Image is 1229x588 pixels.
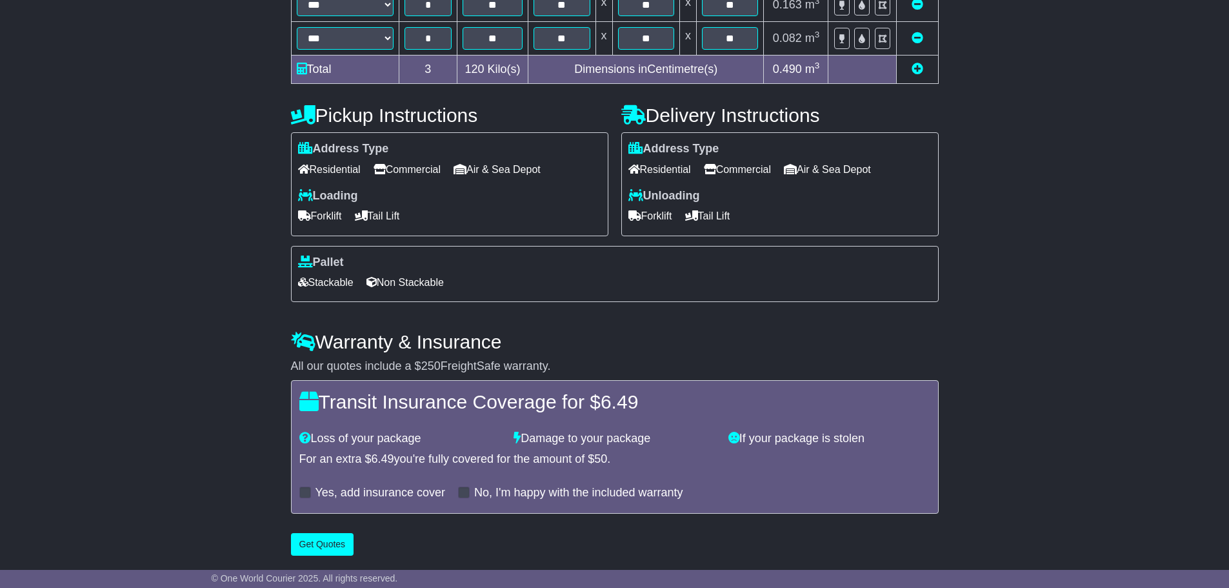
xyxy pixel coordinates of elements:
span: Tail Lift [355,206,400,226]
sup: 3 [815,61,820,70]
span: m [805,63,820,76]
td: Total [291,56,399,84]
span: 6.49 [372,452,394,465]
td: 3 [399,56,457,84]
label: No, I'm happy with the included warranty [474,486,683,500]
label: Unloading [628,189,700,203]
td: Kilo(s) [457,56,528,84]
span: m [805,32,820,45]
h4: Pickup Instructions [291,105,608,126]
a: Add new item [912,63,923,76]
div: Damage to your package [507,432,722,446]
h4: Warranty & Insurance [291,331,939,352]
span: Non Stackable [366,272,444,292]
div: All our quotes include a $ FreightSafe warranty. [291,360,939,374]
span: Commercial [374,159,441,179]
label: Pallet [298,256,344,270]
td: x [679,22,696,56]
label: Yes, add insurance cover [315,486,445,500]
button: Get Quotes [291,533,354,556]
span: Residential [628,159,691,179]
span: Forklift [628,206,672,226]
span: © One World Courier 2025. All rights reserved. [212,573,398,583]
sup: 3 [815,30,820,39]
span: 0.082 [773,32,802,45]
span: 50 [594,452,607,465]
div: If your package is stolen [722,432,937,446]
span: 0.490 [773,63,802,76]
span: Tail Lift [685,206,730,226]
span: Stackable [298,272,354,292]
span: 6.49 [601,391,638,412]
label: Address Type [298,142,389,156]
span: Air & Sea Depot [454,159,541,179]
span: Commercial [704,159,771,179]
td: Dimensions in Centimetre(s) [528,56,764,84]
h4: Transit Insurance Coverage for $ [299,391,930,412]
td: x [595,22,612,56]
h4: Delivery Instructions [621,105,939,126]
a: Remove this item [912,32,923,45]
span: 250 [421,360,441,372]
span: Forklift [298,206,342,226]
label: Address Type [628,142,719,156]
div: Loss of your package [293,432,508,446]
span: Residential [298,159,361,179]
label: Loading [298,189,358,203]
div: For an extra $ you're fully covered for the amount of $ . [299,452,930,467]
span: Air & Sea Depot [784,159,871,179]
span: 120 [465,63,485,76]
